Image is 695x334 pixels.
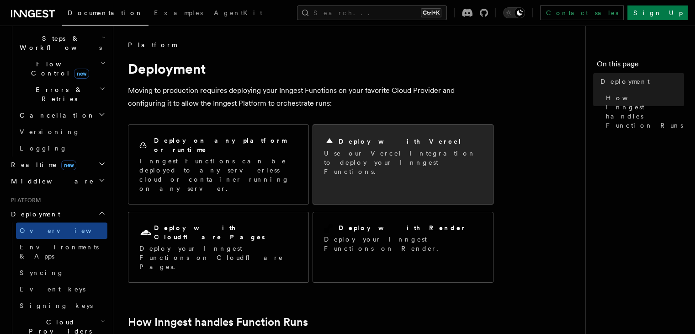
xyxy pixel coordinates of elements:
a: Overview [16,222,107,239]
span: Deployment [600,77,650,86]
span: Environments & Apps [20,243,99,260]
h1: Deployment [128,60,493,77]
span: Platform [128,40,176,49]
span: Steps & Workflows [16,34,102,52]
a: How Inngest handles Function Runs [128,316,308,329]
a: Contact sales [540,5,624,20]
span: new [61,160,76,170]
span: Cancellation [16,111,95,120]
button: Cancellation [16,107,107,124]
a: Deploy with RenderDeploy your Inngest Functions on Render. [313,212,493,283]
div: Inngest Functions [7,14,107,156]
a: How Inngest handles Function Runs [602,90,684,134]
button: Deployment [7,206,107,222]
span: Logging [20,145,67,152]
span: Platform [7,197,41,204]
p: Moving to production requires deploying your Inngest Functions on your favorite Cloud Provider an... [128,84,493,110]
span: Deployment [7,210,60,219]
button: Middleware [7,173,107,189]
span: Documentation [68,9,143,16]
p: Use our Vercel Integration to deploy your Inngest Functions. [324,149,482,176]
h2: Deploy with Render [339,223,466,232]
a: Sign Up [627,5,688,20]
span: Versioning [20,128,80,135]
span: How Inngest handles Function Runs [606,93,684,130]
span: Event keys [20,286,85,293]
span: Examples [154,9,203,16]
svg: Cloudflare [139,226,152,239]
button: Errors & Retries [16,81,107,107]
a: Signing keys [16,297,107,314]
span: new [74,69,89,79]
span: Overview [20,227,114,234]
button: Realtimenew [7,156,107,173]
h2: Deploy with Vercel [339,137,462,146]
a: Versioning [16,124,107,140]
span: AgentKit [214,9,262,16]
span: Middleware [7,177,94,186]
a: Examples [149,3,208,25]
a: Logging [16,140,107,156]
a: Syncing [16,264,107,281]
button: Search...Ctrl+K [297,5,447,20]
kbd: Ctrl+K [421,8,441,17]
button: Steps & Workflows [16,30,107,56]
a: Documentation [62,3,149,26]
a: AgentKit [208,3,268,25]
a: Environments & Apps [16,239,107,264]
a: Deploy with Cloudflare PagesDeploy your Inngest Functions on Cloudflare Pages. [128,212,309,283]
button: Toggle dark mode [503,7,525,18]
p: Deploy your Inngest Functions on Render. [324,235,482,253]
a: Event keys [16,281,107,297]
h2: Deploy with Cloudflare Pages [154,223,297,242]
span: Realtime [7,160,76,169]
span: Errors & Retries [16,85,99,103]
a: Deploy on any platform or runtimeInngest Functions can be deployed to any serverless cloud or con... [128,124,309,205]
a: Deploy with VercelUse our Vercel Integration to deploy your Inngest Functions. [313,124,493,205]
h4: On this page [597,59,684,73]
p: Inngest Functions can be deployed to any serverless cloud or container running on any server. [139,156,297,193]
p: Deploy your Inngest Functions on Cloudflare Pages. [139,244,297,271]
span: Signing keys [20,302,93,309]
span: Flow Control [16,59,101,78]
a: Deployment [597,73,684,90]
span: Syncing [20,269,64,276]
button: Flow Controlnew [16,56,107,81]
h2: Deploy on any platform or runtime [154,136,297,154]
